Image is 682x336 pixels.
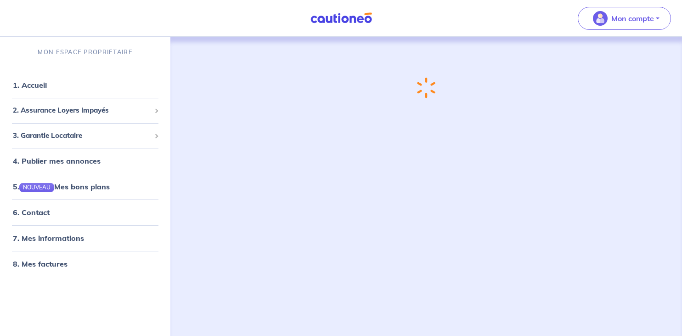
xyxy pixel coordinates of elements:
a: 5.NOUVEAUMes bons plans [13,182,110,191]
div: 8. Mes factures [4,255,167,273]
img: loading-spinner [417,77,435,98]
div: 7. Mes informations [4,229,167,247]
div: 6. Contact [4,203,167,222]
a: 7. Mes informations [13,233,84,243]
div: 1. Accueil [4,76,167,94]
a: 6. Contact [13,208,50,217]
div: 3. Garantie Locataire [4,127,167,145]
a: 4. Publier mes annonces [13,156,101,165]
p: MON ESPACE PROPRIÉTAIRE [38,48,132,57]
span: 2. Assurance Loyers Impayés [13,105,151,116]
div: 2. Assurance Loyers Impayés [4,102,167,120]
a: 8. Mes factures [13,259,68,268]
button: illu_account_valid_menu.svgMon compte [578,7,671,30]
div: 4. Publier mes annonces [4,152,167,170]
a: 1. Accueil [13,80,47,90]
span: 3. Garantie Locataire [13,131,151,141]
img: illu_account_valid_menu.svg [593,11,608,26]
div: 5.NOUVEAUMes bons plans [4,177,167,196]
p: Mon compte [611,13,654,24]
img: Cautioneo [307,12,376,24]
